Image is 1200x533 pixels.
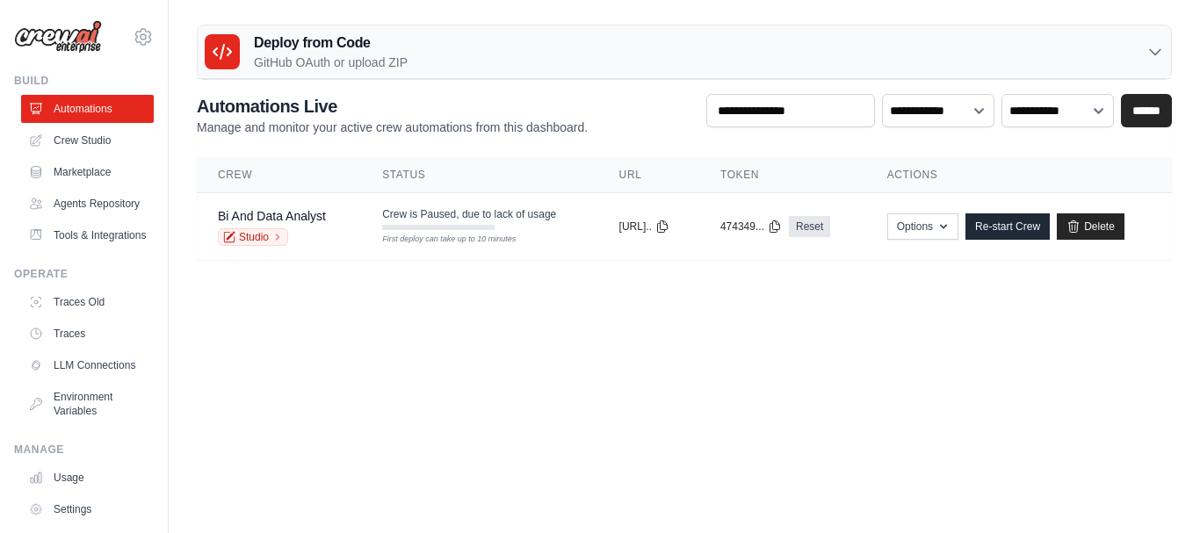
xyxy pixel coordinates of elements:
[21,221,154,249] a: Tools & Integrations
[1057,213,1124,240] a: Delete
[789,216,830,237] a: Reset
[21,383,154,425] a: Environment Variables
[218,228,288,246] a: Studio
[197,119,588,136] p: Manage and monitor your active crew automations from this dashboard.
[21,95,154,123] a: Automations
[21,126,154,155] a: Crew Studio
[720,220,782,234] button: 474349...
[965,213,1050,240] a: Re-start Crew
[21,495,154,523] a: Settings
[14,74,154,88] div: Build
[21,351,154,379] a: LLM Connections
[598,157,699,193] th: URL
[21,158,154,186] a: Marketplace
[197,94,588,119] h2: Automations Live
[14,267,154,281] div: Operate
[1112,449,1200,533] iframe: Chat Widget
[361,157,597,193] th: Status
[382,234,495,246] div: First deploy can take up to 10 minutes
[254,54,408,71] p: GitHub OAuth or upload ZIP
[887,213,958,240] button: Options
[21,288,154,316] a: Traces Old
[254,32,408,54] h3: Deploy from Code
[21,320,154,348] a: Traces
[699,157,866,193] th: Token
[218,209,326,223] a: Bi And Data Analyst
[14,443,154,457] div: Manage
[21,190,154,218] a: Agents Repository
[14,20,102,54] img: Logo
[197,157,361,193] th: Crew
[21,464,154,492] a: Usage
[866,157,1172,193] th: Actions
[382,207,556,221] span: Crew is Paused, due to lack of usage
